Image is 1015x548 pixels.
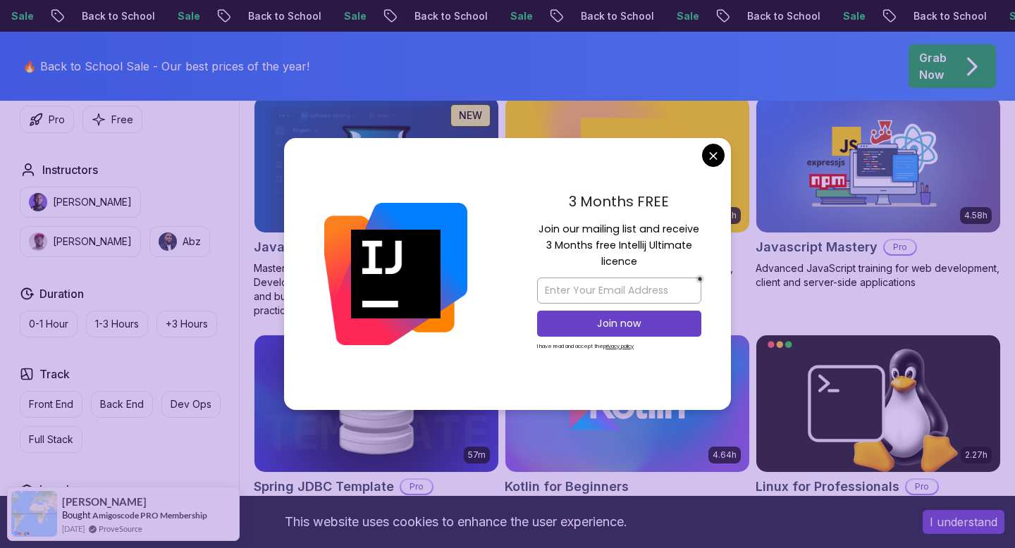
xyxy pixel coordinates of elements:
h2: Linux for Professionals [756,477,899,497]
span: [DATE] [62,523,85,535]
a: Java Unit Testing and TDD card2.75hNEWJava Unit Testing and TDDProMaster Java Unit Testing and Te... [254,96,499,318]
p: Back to School [736,9,832,23]
h2: Spring JDBC Template [254,477,394,497]
h2: Instructors [42,161,98,178]
p: 🔥 Back to School Sale - Our best prices of the year! [23,58,309,75]
a: ProveSource [99,523,142,535]
button: +3 Hours [156,311,217,337]
p: Front End [29,397,73,411]
h2: Track [39,366,70,382]
p: [PERSON_NAME] [53,235,132,249]
img: Javascript Mastery card [756,96,1000,233]
button: instructor img[PERSON_NAME] [20,187,141,218]
p: Free [111,113,133,127]
p: Back to School [70,9,166,23]
p: 4.64h [713,449,737,461]
button: instructor imgAbz [149,226,210,257]
p: Sale [832,9,877,23]
p: Abz [183,235,201,249]
a: Amigoscode PRO Membership [92,510,207,521]
button: Free [82,106,142,133]
button: Front End [20,391,82,418]
button: 0-1 Hour [20,311,78,337]
p: Dev Ops [171,397,211,411]
img: provesource social proof notification image [11,491,57,537]
button: Back End [91,391,153,418]
p: Pro [906,480,937,494]
h2: Kotlin for Beginners [505,477,629,497]
p: +3 Hours [166,317,208,331]
p: Back to School [570,9,665,23]
p: Sale [499,9,544,23]
div: This website uses cookies to enhance the user experience. [11,506,902,537]
p: NEW [459,108,482,123]
img: Java Unit Testing and TDD card [254,96,498,233]
button: instructor img[PERSON_NAME] [20,226,141,257]
p: Master Java Unit Testing and Test-Driven Development (TDD) to build robust, maintainable, and bug... [254,261,499,318]
p: 0-1 Hour [29,317,68,331]
a: Spring JDBC Template card57mSpring JDBC TemplateProLearn how to use JDBC Template to simplify dat... [254,335,499,529]
button: Dev Ops [161,391,221,418]
p: 1-3 Hours [95,317,139,331]
img: instructor img [159,232,177,251]
p: Sale [665,9,710,23]
a: Linux for Professionals card2.27hLinux for ProfessionalsProMaster the advanced concepts and techn... [756,335,1001,543]
p: Pro [49,113,65,127]
p: Pro [401,480,432,494]
p: Grab Now [919,49,947,83]
a: Javascript Mastery card4.58hJavascript MasteryProAdvanced JavaScript training for web development... [756,96,1001,290]
p: Back to School [403,9,499,23]
p: 2.27h [965,449,988,461]
a: Kotlin for Beginners card4.64hKotlin for BeginnersKotlin fundamentals for mobile, game, and web d... [505,335,750,529]
h2: Java Unit Testing and TDD [254,237,422,257]
img: instructor img [29,193,47,211]
p: Back End [100,397,144,411]
img: Spring JDBC Template card [254,335,498,472]
p: Pro [885,240,916,254]
p: Sale [166,9,211,23]
p: Advanced JavaScript training for web development, client and server-side applications [756,261,1001,289]
p: Full Stack [29,432,73,447]
span: [PERSON_NAME] [62,496,147,508]
button: Pro [20,106,74,133]
h2: Level [39,481,69,498]
h2: Duration [39,285,84,302]
p: Back to School [237,9,333,23]
span: Bought [62,509,91,521]
p: 4.58h [964,210,988,221]
button: Full Stack [20,426,82,453]
p: Sale [333,9,378,23]
p: 57m [468,449,486,461]
h2: Javascript Mastery [756,237,878,257]
img: instructor img [29,232,47,251]
p: [PERSON_NAME] [53,195,132,209]
button: Accept cookies [923,510,1004,534]
img: Linux for Professionals card [756,335,1000,472]
button: 1-3 Hours [86,311,148,337]
p: Back to School [902,9,998,23]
